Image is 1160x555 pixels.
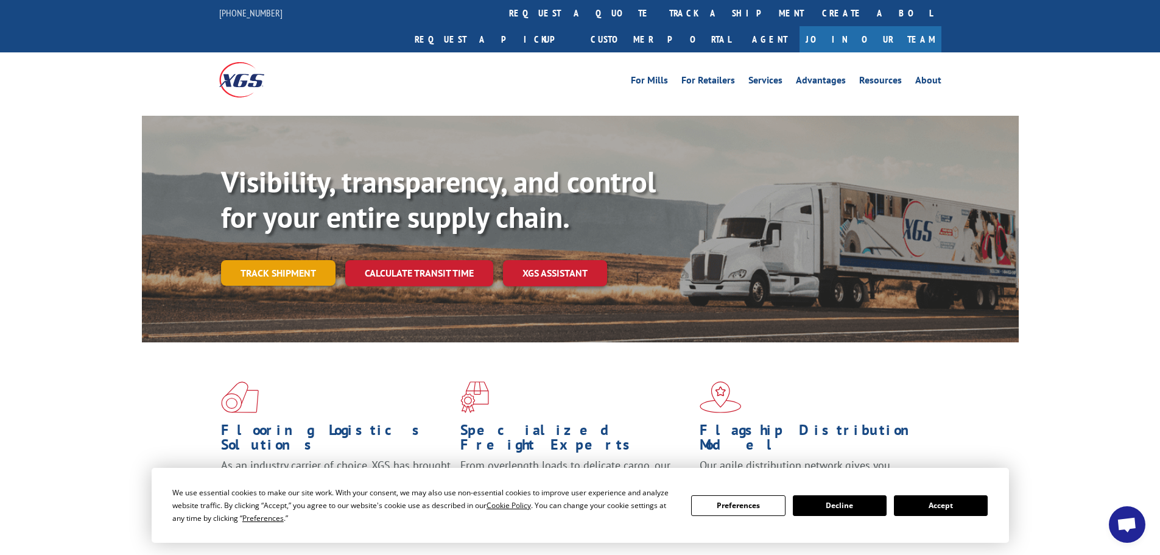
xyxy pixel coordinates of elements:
a: For Mills [631,76,668,89]
img: xgs-icon-focused-on-flooring-red [460,381,489,413]
h1: Flagship Distribution Model [700,423,930,458]
a: Customer Portal [582,26,740,52]
a: For Retailers [681,76,735,89]
img: xgs-icon-total-supply-chain-intelligence-red [221,381,259,413]
span: Cookie Policy [487,500,531,511]
div: Open chat [1109,506,1145,543]
button: Decline [793,495,887,516]
div: We use essential cookies to make our site work. With your consent, we may also use non-essential ... [172,486,677,525]
span: As an industry carrier of choice, XGS has brought innovation and dedication to flooring logistics... [221,458,451,501]
div: Cookie Consent Prompt [152,468,1009,543]
span: Our agile distribution network gives you nationwide inventory management on demand. [700,458,924,487]
a: Request a pickup [406,26,582,52]
p: From overlength loads to delicate cargo, our experienced staff knows the best way to move your fr... [460,458,691,512]
a: XGS ASSISTANT [503,260,607,286]
button: Preferences [691,495,785,516]
button: Accept [894,495,988,516]
a: [PHONE_NUMBER] [219,7,283,19]
h1: Specialized Freight Experts [460,423,691,458]
a: Advantages [796,76,846,89]
b: Visibility, transparency, and control for your entire supply chain. [221,163,656,236]
span: Preferences [242,513,284,523]
a: Agent [740,26,800,52]
a: Services [748,76,782,89]
a: Calculate transit time [345,260,493,286]
h1: Flooring Logistics Solutions [221,423,451,458]
a: Join Our Team [800,26,941,52]
a: Track shipment [221,260,336,286]
a: About [915,76,941,89]
img: xgs-icon-flagship-distribution-model-red [700,381,742,413]
a: Resources [859,76,902,89]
